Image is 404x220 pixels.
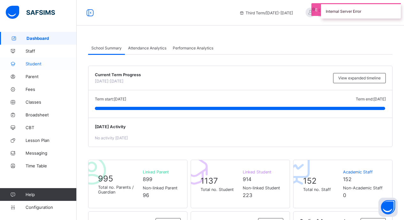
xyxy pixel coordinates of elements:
[26,99,77,105] span: Classes
[343,186,383,190] span: Non-Academic Staff
[95,136,128,140] span: No activity [DATE]
[26,163,77,168] span: Time Table
[26,138,77,143] span: Lesson Plan
[95,97,126,101] span: Term start: [DATE]
[26,150,77,156] span: Messaging
[27,36,77,41] span: Dashboard
[98,174,113,183] span: 995
[143,170,178,174] span: Linked Parent
[26,125,77,130] span: CBT
[321,3,401,18] div: Internal Server Error
[173,46,213,50] span: Performance Analytics
[143,186,178,190] span: Non-linked Parent
[243,170,280,174] span: Linked Student
[143,176,152,182] span: 899
[95,124,386,129] span: [DATE] Activity
[239,11,293,15] span: session/term information
[6,6,55,19] img: safsims
[201,187,240,192] span: Total no. Student
[343,170,383,174] span: Academic Staff
[201,176,218,186] span: 1137
[303,176,316,186] span: 152
[26,74,77,79] span: Parent
[378,198,398,217] button: Open asap
[128,46,166,50] span: Attendance Analytics
[243,192,252,198] span: 223
[356,97,386,101] span: Term end: [DATE]
[243,186,280,190] span: Non-linked Student
[243,176,251,182] span: 914
[343,192,346,198] span: 0
[95,72,330,77] span: Current Term Progress
[95,79,124,84] span: [DATE]: [DATE]
[98,185,140,194] span: Total no. Parents / Guardian
[303,187,340,192] span: Total no. Staff
[26,48,77,54] span: Staff
[26,192,76,197] span: Help
[26,61,77,66] span: Student
[338,76,381,80] span: View expanded timeline
[299,8,389,18] div: EsioneOgedegbe
[26,87,77,92] span: Fees
[26,205,76,210] span: Configuration
[343,176,352,182] span: 152
[26,112,77,117] span: Broadsheet
[91,46,122,50] span: School Summary
[143,192,149,198] span: 96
